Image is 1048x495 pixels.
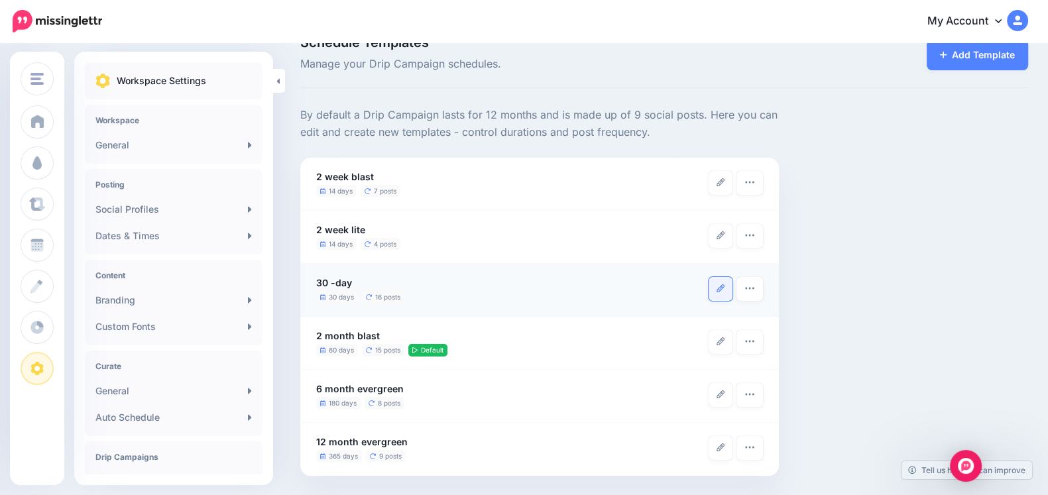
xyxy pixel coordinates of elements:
[316,224,365,235] b: 2 week lite
[90,196,257,223] a: Social Profiles
[365,397,404,410] li: 8 posts
[362,291,404,303] li: 16 posts
[300,56,779,73] span: Manage your Drip Campaign schedules.
[408,344,447,357] li: Default
[316,238,357,250] li: 14 days
[316,397,361,410] li: 180 days
[90,132,257,158] a: General
[95,361,252,371] h4: Curate
[95,180,252,190] h4: Posting
[90,287,257,313] a: Branding
[95,115,252,125] h4: Workspace
[30,73,44,85] img: menu.png
[316,330,380,341] b: 2 month blast
[300,107,779,141] p: By default a Drip Campaign lasts for 12 months and is made up of 9 social posts. Here you can edi...
[90,378,257,404] a: General
[902,461,1032,479] a: Tell us how we can improve
[316,291,358,303] li: 30 days
[90,313,257,340] a: Custom Fonts
[362,344,404,357] li: 15 posts
[90,404,257,431] a: Auto Schedule
[95,452,252,462] h4: Drip Campaigns
[90,223,257,249] a: Dates & Times
[316,436,408,447] b: 12 month evergreen
[316,171,374,182] b: 2 week blast
[316,450,362,463] li: 365 days
[927,40,1029,70] a: Add Template
[300,36,779,49] span: Schedule Templates
[95,74,110,88] img: settings.png
[361,185,400,197] li: 7 posts
[914,5,1028,38] a: My Account
[950,450,982,482] div: Open Intercom Messenger
[117,73,206,89] p: Workspace Settings
[361,238,400,250] li: 4 posts
[316,277,352,288] b: 30 -day
[316,344,358,357] li: 60 days
[366,450,406,463] li: 9 posts
[95,270,252,280] h4: Content
[13,10,102,32] img: Missinglettr
[90,468,257,495] a: General
[316,185,357,197] li: 14 days
[316,383,404,394] b: 6 month evergreen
